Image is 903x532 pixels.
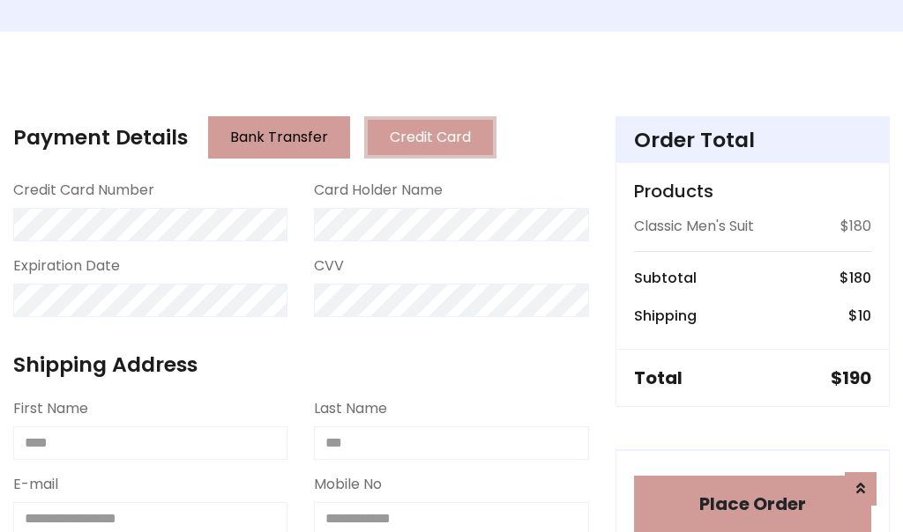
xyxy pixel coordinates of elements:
h4: Shipping Address [13,352,589,377]
h6: Subtotal [634,270,697,286]
span: 180 [849,268,871,288]
span: 10 [858,306,871,326]
h6: $ [848,307,871,324]
p: Classic Men's Suit [634,216,754,237]
p: $180 [840,216,871,237]
label: Credit Card Number [13,180,154,201]
label: E-mail [13,474,58,495]
h5: Total [634,367,683,388]
span: 190 [842,366,871,390]
label: Expiration Date [13,255,120,277]
button: Place Order [634,476,871,532]
h5: Products [634,181,871,202]
label: First Name [13,398,88,419]
label: Card Holder Name [314,180,443,201]
h4: Payment Details [13,125,188,150]
h4: Order Total [634,128,871,152]
button: Bank Transfer [208,116,350,159]
button: Credit Card [364,116,496,159]
h6: $ [840,270,871,286]
h5: $ [831,367,871,388]
label: Last Name [314,398,387,419]
h6: Shipping [634,307,697,324]
label: CVV [314,255,344,277]
label: Mobile No [314,474,382,495]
